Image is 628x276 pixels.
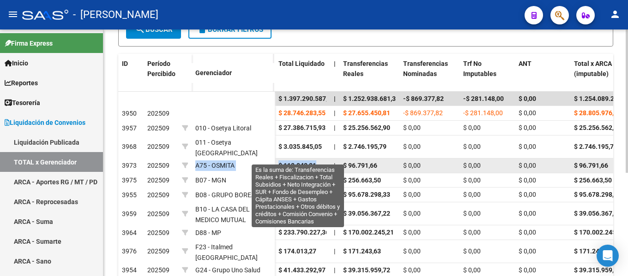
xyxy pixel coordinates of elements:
span: $ 0,00 [403,143,421,150]
span: 3975 [122,176,137,184]
span: $ 39.056.367,22 [574,210,621,217]
span: $ 0,00 [403,124,421,131]
span: $ 0,00 [519,176,536,184]
span: Liquidación de Convenios [5,117,85,128]
span: $ 96.791,66 [343,162,377,169]
span: $ 0,00 [519,210,536,217]
span: $ 0,00 [519,109,536,117]
span: $ 0,00 [519,266,536,274]
span: $ 1.252.938.681,37 [343,95,399,102]
span: $ 41.433.292,97 [278,266,326,274]
span: | [334,176,335,184]
span: | [334,143,335,150]
span: $ 0,00 [519,162,536,169]
span: 202509 [147,266,169,274]
span: -$ 281.148,00 [463,95,504,102]
span: $ 256.663,50 [343,176,381,184]
span: $ 0,00 [403,191,421,198]
span: 3973 [122,162,137,169]
datatable-header-cell: Período Percibido [144,54,178,93]
span: -$ 281.148,00 [463,109,503,117]
span: $ 0,00 [519,95,536,102]
span: $ 233.790.227,36 [278,229,329,236]
span: $ 174.013,27 [278,247,316,255]
span: $ 171.243,63 [574,247,612,255]
span: -$ 869.377,82 [403,95,444,102]
span: $ 2.746.195,79 [574,143,617,150]
span: A75 - OSMITA [195,162,235,169]
span: $ 0,00 [519,229,536,236]
span: | [334,95,336,102]
span: F23 - Italmed [GEOGRAPHIC_DATA][PERSON_NAME] [195,243,258,272]
span: | [334,247,335,255]
span: $ 1.397.290.587,14 [278,95,335,102]
span: Transferencias Nominadas [403,60,448,78]
span: ID [122,60,128,67]
datatable-header-cell: Gerenciador [192,63,275,83]
span: 3959 [122,210,137,217]
span: $ 2.746.195,79 [343,143,386,150]
span: $ 410.600,16 [278,176,316,184]
span: $ 256.663,50 [574,176,612,184]
span: $ 27.386.715,93 [278,124,326,131]
span: 202509 [147,247,169,255]
span: $ 95.678.298,33 [343,191,390,198]
span: B07 - MGN [195,176,226,184]
span: $ 27.655.450,81 [343,109,390,117]
mat-icon: person [610,9,621,20]
datatable-header-cell: ID [118,54,144,93]
span: 3976 [122,247,137,255]
span: Reportes [5,78,38,88]
span: Tesorería [5,98,40,108]
span: $ 0,00 [463,266,481,274]
span: $ 170.002.245,21 [574,229,625,236]
datatable-header-cell: Trf No Imputables [459,54,515,94]
span: 3957 [122,124,137,132]
span: 011 - Osetya [GEOGRAPHIC_DATA][PERSON_NAME] [195,139,258,167]
span: $ 28.746.283,55 [278,109,326,117]
span: Transferencias Reales [343,60,388,78]
datatable-header-cell: Total Liquidado [275,54,330,94]
span: $ 44.848.948,37 [278,210,326,217]
span: $ 0,00 [463,247,481,255]
span: $ 0,00 [519,124,536,131]
span: Inicio [5,58,28,68]
span: $ 0,00 [519,143,536,150]
span: -$ 869.377,82 [403,109,443,117]
span: $ 0,00 [463,143,481,150]
span: $ 0,00 [403,229,421,236]
span: | [334,124,335,131]
span: 3964 [122,229,137,236]
span: | [334,162,335,169]
span: $ 0,00 [463,162,481,169]
span: 3954 [122,266,137,274]
span: Total x ARCA (imputable) [574,60,612,78]
span: | [334,109,335,117]
span: 202509 [147,110,169,117]
span: $ 39.056.367,22 [343,210,390,217]
span: $ 96.791,66 [574,162,608,169]
span: B10 - LA CASA DEL MEDICO MUTUAL [195,206,250,223]
span: | [334,266,335,274]
span: Gerenciador [195,69,232,76]
span: $ 102.202.588,45 [278,191,329,198]
span: | [334,191,335,198]
span: Buscar [134,25,173,34]
span: ANT [519,60,531,67]
span: $ 0,00 [403,210,421,217]
span: $ 170.002.245,21 [343,229,394,236]
span: $ 3.035.845,05 [278,143,322,150]
datatable-header-cell: Transferencias Reales [339,54,399,94]
datatable-header-cell: ANT [515,54,570,94]
span: | [334,229,335,236]
span: $ 0,00 [463,229,481,236]
span: Borrar Filtros [197,25,263,34]
span: 202509 [147,191,169,199]
div: Open Intercom Messenger [597,245,619,267]
span: $ 0,00 [403,162,421,169]
span: | [334,210,335,217]
span: $ 95.678.298,33 [574,191,621,198]
span: $ 0,00 [403,247,421,255]
span: $ 25.256.562,90 [343,124,390,131]
span: 202509 [147,176,169,184]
